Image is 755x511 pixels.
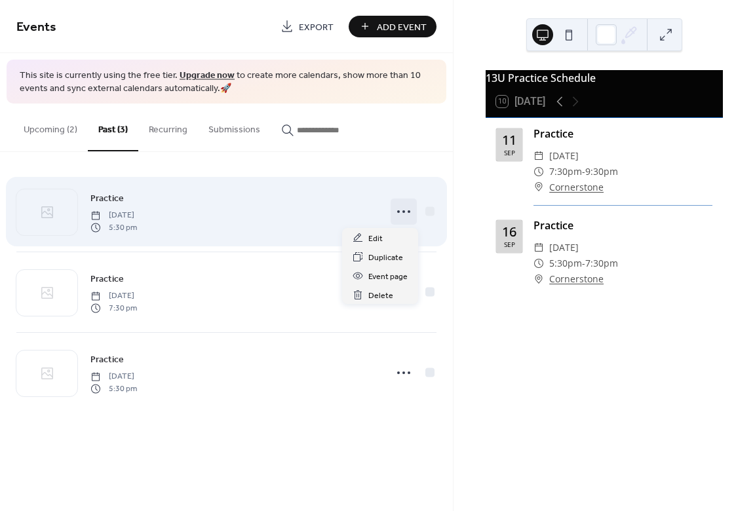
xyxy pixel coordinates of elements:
[502,225,516,238] div: 16
[368,289,393,303] span: Delete
[533,240,544,255] div: ​
[90,210,137,221] span: [DATE]
[16,14,56,40] span: Events
[533,218,712,233] div: Practice
[533,148,544,164] div: ​
[180,67,235,85] a: Upgrade now
[533,255,544,271] div: ​
[90,353,124,367] span: Practice
[13,104,88,150] button: Upcoming (2)
[90,290,137,302] span: [DATE]
[582,164,585,180] span: -
[533,164,544,180] div: ​
[533,126,712,142] div: Practice
[533,180,544,195] div: ​
[368,232,383,246] span: Edit
[90,383,137,394] span: 5:30 pm
[549,148,579,164] span: [DATE]
[504,149,515,156] div: Sep
[502,134,516,147] div: 11
[549,164,582,180] span: 7:30pm
[90,191,124,206] a: Practice
[549,180,604,195] a: Cornerstone
[368,251,403,265] span: Duplicate
[549,240,579,255] span: [DATE]
[90,271,124,286] a: Practice
[90,352,124,367] a: Practice
[88,104,138,151] button: Past (3)
[504,241,515,248] div: Sep
[549,271,604,287] a: Cornerstone
[549,255,582,271] span: 5:30pm
[90,221,137,233] span: 5:30 pm
[90,273,124,286] span: Practice
[299,20,334,34] span: Export
[377,20,427,34] span: Add Event
[582,255,585,271] span: -
[90,302,137,314] span: 7:30 pm
[271,16,343,37] a: Export
[90,371,137,383] span: [DATE]
[90,192,124,206] span: Practice
[349,16,436,37] button: Add Event
[585,164,618,180] span: 9:30pm
[198,104,271,150] button: Submissions
[533,271,544,287] div: ​
[368,270,408,284] span: Event page
[20,69,433,95] span: This site is currently using the free tier. to create more calendars, show more than 10 events an...
[138,104,198,150] button: Recurring
[585,255,618,271] span: 7:30pm
[486,70,723,86] div: 13U Practice Schedule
